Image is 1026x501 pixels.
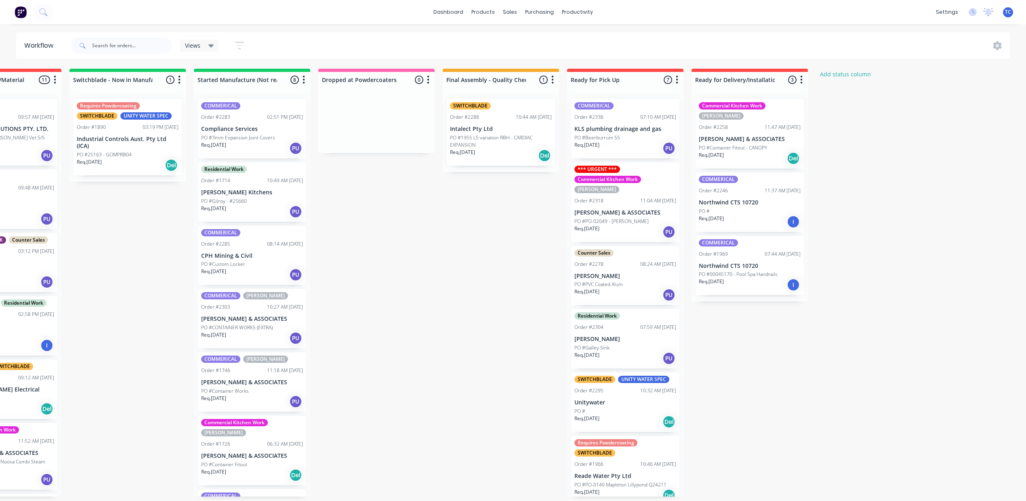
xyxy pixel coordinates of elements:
[932,6,962,18] div: settings
[201,261,245,268] p: PO #Custom Locker
[185,41,200,50] span: Views
[696,236,804,295] div: COMMERICALOrder #196907:44 AM [DATE]Northwind CTS 10720PO #00045170 - Pool Spa HandrailsReq.[DATE]I
[765,250,801,258] div: 07:44 AM [DATE]
[640,387,676,394] div: 10:32 AM [DATE]
[571,309,679,368] div: Residential WorkOrder #230407:59 AM [DATE][PERSON_NAME]PO #Galley SinkReq.[DATE]PU
[9,236,48,244] div: Counter Sales
[24,41,57,51] div: Workflow
[198,352,306,412] div: COMMERICAL[PERSON_NAME]Order #174611:18 AM [DATE][PERSON_NAME] & ASSOCIATESPO #Container WorksReq...
[429,6,467,18] a: dashboard
[201,367,230,374] div: Order #1746
[574,225,599,232] p: Req. [DATE]
[574,415,599,422] p: Req. [DATE]
[165,159,178,172] div: Del
[696,99,804,168] div: Commercial Kitchen Work[PERSON_NAME]Order #225811:47 AM [DATE][PERSON_NAME] & ASSOCIATESPO #Conta...
[201,134,275,141] p: PO #3mm Expansion Joint Covers
[699,271,778,278] p: PO #00045170 - Pool Spa Handrails
[18,248,54,255] div: 03:12 PM [DATE]
[574,399,676,406] p: Unitywater
[640,324,676,331] div: 07:59 AM [DATE]
[201,102,240,109] div: COMMERICAL
[77,158,102,166] p: Req. [DATE]
[574,439,637,446] div: Requires Powdercoating
[450,114,479,121] div: Order #2288
[574,218,649,225] p: PO #PO-02049 - [PERSON_NAME]
[574,288,599,295] p: Req. [DATE]
[450,149,475,156] p: Req. [DATE]
[289,469,302,482] div: Del
[40,213,53,225] div: PU
[40,473,53,486] div: PU
[198,416,306,485] div: Commercial Kitchen Work[PERSON_NAME]Order #172606:32 AM [DATE][PERSON_NAME] & ASSOCIATESPO #Conta...
[201,177,230,184] div: Order #1714
[201,141,226,149] p: Req. [DATE]
[662,225,675,238] div: PU
[201,356,240,363] div: COMMERICAL
[538,149,551,162] div: Del
[289,142,302,155] div: PU
[201,198,247,205] p: PO #Gilroy - #25660
[571,162,679,242] div: *** URGENT ***Commercial Kitchen Work[PERSON_NAME]Order #231811:04 AM [DATE][PERSON_NAME] & ASSOC...
[18,374,54,381] div: 09:12 AM [DATE]
[40,149,53,162] div: PU
[40,276,53,288] div: PU
[201,126,303,133] p: Compliance Services
[521,6,558,18] div: purchasing
[699,187,728,194] div: Order #2246
[289,332,302,345] div: PU
[201,387,249,395] p: PO #Container Works
[699,199,801,206] p: Northwind CTS 10720
[574,488,599,496] p: Req. [DATE]
[662,415,675,428] div: Del
[77,124,106,131] div: Order #1890
[92,38,172,54] input: Search for orders...
[571,373,679,432] div: SWITCHBLADEUNITY WATER SPECOrder #229510:32 AM [DATE]UnitywaterPO #Req.[DATE]Del
[201,324,273,331] p: PO #CONTAINER WORKS (EXTRA)
[765,124,801,131] div: 11:47 AM [DATE]
[662,142,675,155] div: PU
[18,438,54,445] div: 11:52 AM [DATE]
[450,126,552,133] p: Intalect Pty Ltd
[574,249,614,257] div: Counter Sales
[574,114,603,121] div: Order #2336
[201,292,240,299] div: COMMERICAL
[77,151,132,158] p: PO #25163 - GOMPRB04
[201,429,246,436] div: [PERSON_NAME]
[18,114,54,121] div: 09:57 AM [DATE]
[574,134,620,141] p: PO #Beerburrum SS
[574,461,603,468] div: Order #1966
[574,352,599,359] p: Req. [DATE]
[662,352,675,365] div: PU
[699,208,710,215] p: PO #
[201,303,230,311] div: Order #2303
[450,102,491,109] div: SWITCHBLADE
[198,226,306,285] div: COMMERICALOrder #228508:14 AM [DATE]CPH Mining & CivilPO #Custom LockerReq.[DATE]PU
[267,114,303,121] div: 02:51 PM [DATE]
[574,126,676,133] p: KLS plumbing drainage and gas
[201,379,303,386] p: [PERSON_NAME] & ASSOCIATES
[289,395,302,408] div: PU
[267,440,303,448] div: 06:32 AM [DATE]
[267,367,303,374] div: 11:18 AM [DATE]
[662,288,675,301] div: PU
[201,395,226,402] p: Req. [DATE]
[201,229,240,236] div: COMMERICAL
[787,278,800,291] div: I
[467,6,499,18] div: products
[574,387,603,394] div: Order #2295
[201,331,226,339] p: Req. [DATE]
[574,481,666,488] p: PO #PO-0140 Mapleton Lillypond Q24211
[699,144,767,152] p: PO #Container Fitout - CANOPY
[201,114,230,121] div: Order #2283
[574,281,623,288] p: PO #PVC Coated Alum
[640,197,676,204] div: 11:04 AM [DATE]
[201,166,247,173] div: Residential Work
[201,419,268,426] div: Commercial Kitchen Work
[243,356,288,363] div: [PERSON_NAME]
[516,114,552,121] div: 10:44 AM [DATE]
[574,473,676,480] p: Reade Water Pty Ltd
[574,141,599,149] p: Req. [DATE]
[574,336,676,343] p: [PERSON_NAME]
[201,461,247,468] p: PO #Container Fitout
[574,186,619,193] div: [PERSON_NAME]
